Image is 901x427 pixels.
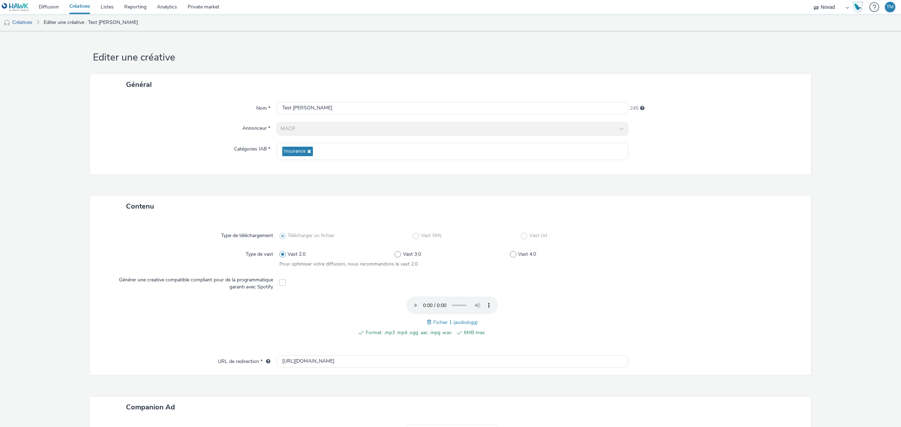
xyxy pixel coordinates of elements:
div: L'URL de redirection sera utilisée comme URL de validation avec certains SSP et ce sera l'URL de ... [263,358,270,365]
span: Format: .mp3 .mp4 .ogg .aac .mpg .wav [366,329,452,337]
input: Nom [277,102,628,114]
span: Vast 4.0 [518,251,536,258]
span: Télécharger un fichier [288,232,334,239]
span: Fichier 1 (audio/ogg) [433,319,478,326]
span: Vast 2.0 [288,251,305,258]
span: Pour optimiser votre diffusion, nous recommandons le vast 2.0 [279,261,418,267]
div: 255 caractères maximum [640,105,644,112]
label: Type de vast [243,248,276,258]
span: Contenu [126,202,154,211]
span: Vast 3.0 [403,251,421,258]
label: Générer une creative compatible compliant pour de la programmatique garanti avec Spotify [103,274,276,291]
label: URL de redirection * [215,355,273,365]
a: Editer une créative : Test [PERSON_NAME] [40,14,141,31]
span: Insurance [284,148,305,154]
span: Vast Url [529,232,547,239]
label: Catégories IAB * [231,143,273,153]
div: TM [887,2,894,12]
input: url... [277,355,628,368]
img: audio [4,19,11,26]
span: 6MB max [464,329,550,337]
img: undefined Logo [2,3,29,12]
span: Vast XML [421,232,442,239]
img: Hawk Academy [852,1,863,13]
span: 245 [630,105,638,112]
label: Type de téléchargement [218,229,276,239]
span: Companion Ad [126,402,175,412]
label: Annonceur * [240,122,273,132]
span: Général [126,80,152,89]
h1: Editer une créative [90,51,811,64]
label: Nom * [253,102,273,112]
a: Hawk Academy [852,1,866,13]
